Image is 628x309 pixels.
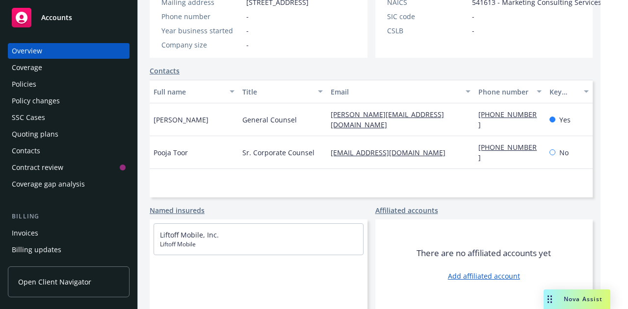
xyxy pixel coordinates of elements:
[8,160,130,175] a: Contract review
[242,147,314,158] span: Sr. Corporate Counsel
[18,277,91,287] span: Open Client Navigator
[448,271,520,281] a: Add affiliated account
[387,11,468,22] div: SIC code
[12,110,45,125] div: SSC Cases
[12,176,85,192] div: Coverage gap analysis
[41,14,72,22] span: Accounts
[8,225,130,241] a: Invoices
[478,87,530,97] div: Phone number
[160,240,357,249] span: Liftoff Mobile
[150,80,238,103] button: Full name
[331,110,444,129] a: [PERSON_NAME][EMAIL_ADDRESS][DOMAIN_NAME]
[8,176,130,192] a: Coverage gap analysis
[160,230,219,239] a: Liftoff Mobile, Inc.
[546,80,593,103] button: Key contact
[478,143,537,162] a: [PHONE_NUMBER]
[549,87,578,97] div: Key contact
[12,43,42,59] div: Overview
[246,11,249,22] span: -
[559,147,569,158] span: No
[331,148,453,157] a: [EMAIL_ADDRESS][DOMAIN_NAME]
[246,25,249,36] span: -
[8,76,130,92] a: Policies
[154,147,188,158] span: Pooja Toor
[12,225,38,241] div: Invoices
[8,43,130,59] a: Overview
[8,60,130,75] a: Coverage
[12,76,36,92] div: Policies
[8,93,130,109] a: Policy changes
[161,25,242,36] div: Year business started
[161,40,242,50] div: Company size
[474,80,545,103] button: Phone number
[387,25,468,36] div: CSLB
[12,143,40,159] div: Contacts
[154,115,209,125] span: [PERSON_NAME]
[564,295,602,303] span: Nova Assist
[544,289,610,309] button: Nova Assist
[8,4,130,31] a: Accounts
[161,11,242,22] div: Phone number
[544,289,556,309] div: Drag to move
[242,87,313,97] div: Title
[12,160,63,175] div: Contract review
[242,115,297,125] span: General Counsel
[246,40,249,50] span: -
[472,11,474,22] span: -
[559,115,571,125] span: Yes
[12,242,61,258] div: Billing updates
[8,242,130,258] a: Billing updates
[8,212,130,221] div: Billing
[375,205,438,215] a: Affiliated accounts
[472,25,474,36] span: -
[154,87,224,97] div: Full name
[331,87,460,97] div: Email
[417,247,551,259] span: There are no affiliated accounts yet
[12,60,42,75] div: Coverage
[238,80,327,103] button: Title
[150,66,180,76] a: Contacts
[150,205,205,215] a: Named insureds
[12,93,60,109] div: Policy changes
[12,126,58,142] div: Quoting plans
[8,126,130,142] a: Quoting plans
[478,110,537,129] a: [PHONE_NUMBER]
[8,110,130,125] a: SSC Cases
[327,80,474,103] button: Email
[8,143,130,159] a: Contacts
